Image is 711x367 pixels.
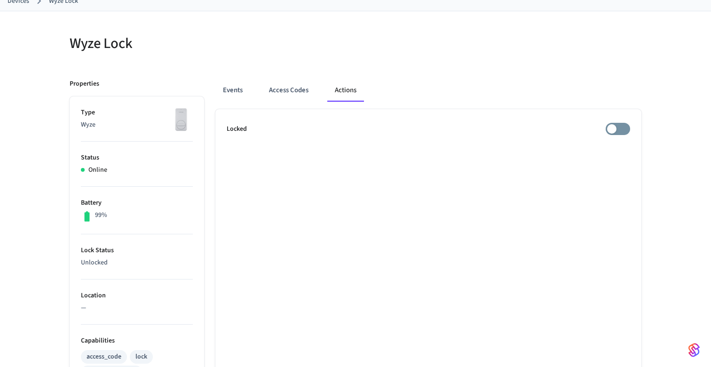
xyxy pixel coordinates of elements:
p: 99% [95,210,107,220]
p: Online [88,165,107,175]
p: Properties [70,79,99,89]
div: lock [135,352,147,362]
p: Lock Status [81,246,193,255]
div: access_code [87,352,121,362]
button: Access Codes [261,79,316,102]
p: Status [81,153,193,163]
p: — [81,303,193,313]
p: Unlocked [81,258,193,268]
button: Actions [327,79,364,102]
p: Location [81,291,193,301]
p: Battery [81,198,193,208]
p: Type [81,108,193,118]
p: Locked [227,124,247,134]
img: SeamLogoGradient.69752ec5.svg [688,343,700,358]
p: Wyze [81,120,193,130]
p: Capabilities [81,336,193,346]
h5: Wyze Lock [70,34,350,53]
img: Wyze Lock [169,108,193,131]
button: Events [215,79,250,102]
div: ant example [215,79,641,102]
